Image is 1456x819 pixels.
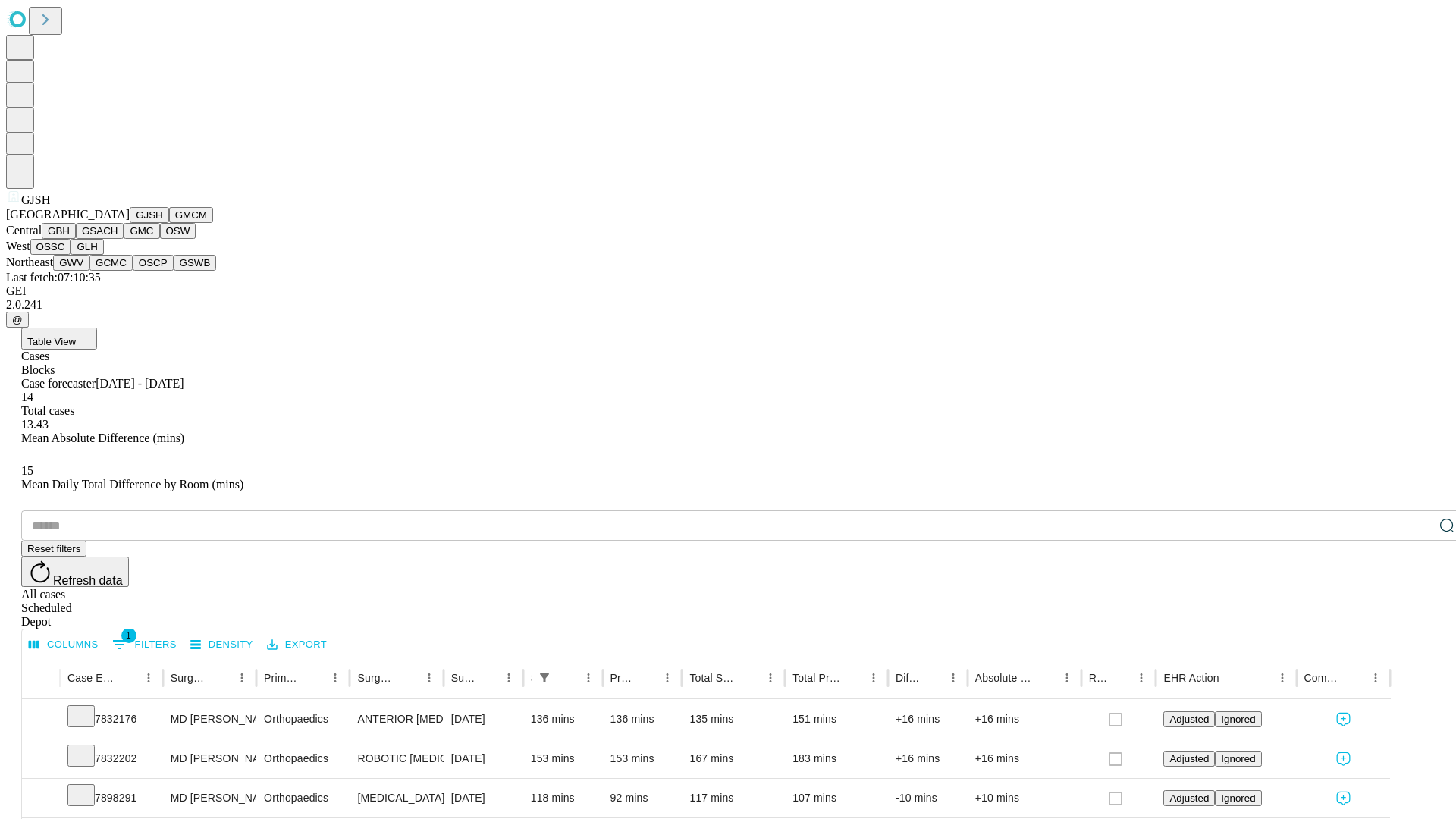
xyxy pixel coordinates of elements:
[6,208,130,221] span: [GEOGRAPHIC_DATA]
[21,418,49,431] span: 13.43
[792,700,880,739] div: 151 mins
[169,207,213,223] button: GMCM
[357,739,435,778] div: ROBOTIC [MEDICAL_DATA] KNEE TOTAL
[357,672,395,684] div: Surgery Name
[21,541,86,557] button: Reset filters
[21,557,129,587] button: Refresh data
[534,667,555,689] button: Show filters
[531,700,595,739] div: 136 mins
[943,667,964,689] button: Menu
[67,779,155,817] div: 7898291
[171,672,209,684] div: Surgeon Name
[531,779,595,817] div: 118 mins
[689,672,737,684] div: Total Scheduled Duration
[1109,667,1131,689] button: Sort
[171,700,249,739] div: MD [PERSON_NAME] [PERSON_NAME]
[187,633,257,657] button: Density
[578,667,599,689] button: Menu
[657,667,678,689] button: Menu
[21,464,33,477] span: 15
[30,786,52,812] button: Expand
[531,739,595,778] div: 153 mins
[21,391,33,403] span: 14
[303,667,325,689] button: Sort
[451,739,516,778] div: [DATE]
[1089,672,1109,684] div: Resolved in EHR
[25,633,102,657] button: Select columns
[1169,753,1209,764] span: Adjusted
[792,672,840,684] div: Total Predicted Duration
[1344,667,1365,689] button: Sort
[531,672,532,684] div: Scheduled In Room Duration
[30,239,71,255] button: OSSC
[792,739,880,778] div: 183 mins
[12,314,23,325] span: @
[76,223,124,239] button: GSACH
[138,667,159,689] button: Menu
[1163,751,1215,767] button: Adjusted
[21,404,74,417] span: Total cases
[1215,790,1261,806] button: Ignored
[498,667,519,689] button: Menu
[1365,667,1386,689] button: Menu
[160,223,196,239] button: OSW
[325,667,346,689] button: Menu
[1221,714,1255,725] span: Ignored
[610,700,675,739] div: 136 mins
[477,667,498,689] button: Sort
[1035,667,1056,689] button: Sort
[635,667,657,689] button: Sort
[133,255,174,271] button: OSCP
[689,700,777,739] div: 135 mins
[108,632,180,657] button: Show filters
[975,739,1074,778] div: +16 mins
[896,672,920,684] div: Difference
[231,667,253,689] button: Menu
[27,543,80,554] span: Reset filters
[1163,672,1219,684] div: EHR Action
[171,779,249,817] div: MD [PERSON_NAME] [PERSON_NAME]
[975,672,1034,684] div: Absolute Difference
[21,328,97,350] button: Table View
[121,628,136,643] span: 1
[67,700,155,739] div: 7832176
[451,700,516,739] div: [DATE]
[89,255,133,271] button: GCMC
[264,672,302,684] div: Primary Service
[6,284,1450,298] div: GEI
[210,667,231,689] button: Sort
[130,207,169,223] button: GJSH
[1163,711,1215,727] button: Adjusted
[975,700,1074,739] div: +16 mins
[21,478,243,491] span: Mean Daily Total Difference by Room (mins)
[30,746,52,773] button: Expand
[760,667,781,689] button: Menu
[739,667,760,689] button: Sort
[264,739,342,778] div: Orthopaedics
[451,672,475,684] div: Surgery Date
[6,298,1450,312] div: 2.0.241
[397,667,419,689] button: Sort
[1272,667,1293,689] button: Menu
[21,193,50,206] span: GJSH
[1215,711,1261,727] button: Ignored
[1169,792,1209,804] span: Adjusted
[610,779,675,817] div: 92 mins
[357,779,435,817] div: [MEDICAL_DATA] MEDIAL AND LATERAL MENISCECTOMY
[117,667,138,689] button: Sort
[27,336,76,347] span: Table View
[451,779,516,817] div: [DATE]
[534,667,555,689] div: 1 active filter
[6,224,42,237] span: Central
[71,239,103,255] button: GLH
[610,739,675,778] div: 153 mins
[975,779,1074,817] div: +10 mins
[419,667,440,689] button: Menu
[6,240,30,253] span: West
[357,700,435,739] div: ANTERIOR [MEDICAL_DATA] TOTAL HIP
[896,739,960,778] div: +16 mins
[6,271,101,284] span: Last fetch: 07:10:35
[67,739,155,778] div: 7832202
[1169,714,1209,725] span: Adjusted
[557,667,578,689] button: Sort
